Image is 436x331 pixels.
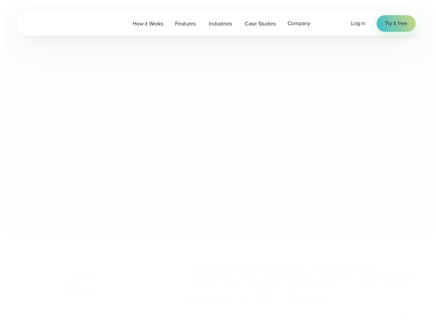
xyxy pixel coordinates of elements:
[239,17,281,31] a: Case Studies
[133,20,163,28] span: How it Works
[385,19,407,28] span: Try it free
[351,19,366,28] a: Log in
[209,20,232,28] span: Industries
[245,20,275,28] span: Case Studies
[288,19,310,28] span: Company
[127,17,169,31] a: How it Works
[351,19,366,27] span: Log in
[175,20,196,28] span: Features
[377,15,415,32] a: Try it free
